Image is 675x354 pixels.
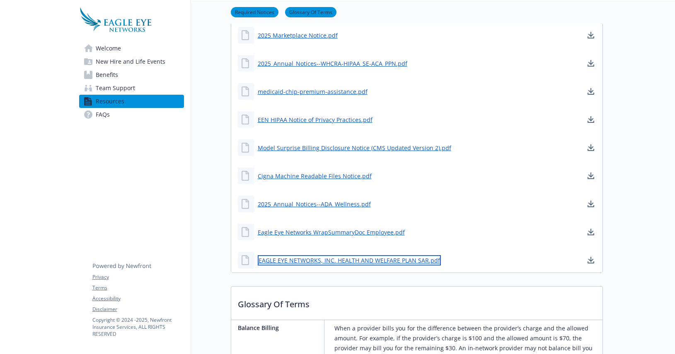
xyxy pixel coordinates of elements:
a: Privacy [92,273,184,281]
a: 2025_Annual_Notices--WHCRA-HIPAA_SE-ACA_PPN.pdf [258,59,407,68]
a: Disclaimer [92,306,184,313]
a: download document [586,199,596,209]
a: Benefits [79,68,184,81]
p: Glossary Of Terms [231,287,602,317]
a: download document [586,227,596,237]
a: 2025 Marketplace Notice.pdf [258,31,338,40]
a: download document [586,58,596,68]
a: FAQs [79,108,184,121]
a: Accessibility [92,295,184,302]
a: EEN HIPAA Notice of Privacy Practices.pdf [258,115,373,124]
a: Required Notices [231,8,278,16]
a: Welcome [79,42,184,55]
a: Resources [79,95,184,108]
a: New Hire and Life Events [79,55,184,68]
a: Eagle Eye Networks WrapSummaryDoc Employee.pdf [258,228,405,237]
a: download document [586,115,596,124]
a: medicaid-chip-premium-assistance.pdf [258,87,368,96]
a: 2025_Annual_Notices--ADA_Wellness.pdf [258,200,371,208]
a: download document [586,255,596,265]
a: download document [586,30,596,40]
a: Team Support [79,81,184,95]
a: EAGLE EYE NETWORKS, INC. HEALTH AND WELFARE PLAN SAR.pdf [258,255,441,265]
a: Model Surprise Billing Disclosure Notice (CMS Updated Version 2).pdf [258,144,451,152]
a: Glossary Of Terms [285,8,336,16]
span: Welcome [96,42,121,55]
p: Balance Billing [238,323,321,332]
span: FAQs [96,108,110,121]
a: download document [586,143,596,153]
a: Cigna Machine Readable Files Notice.pdf [258,172,372,180]
span: Team Support [96,81,135,95]
span: Benefits [96,68,118,81]
a: download document [586,86,596,96]
a: download document [586,171,596,181]
span: Resources [96,95,124,108]
a: Terms [92,284,184,292]
p: Copyright © 2024 - 2025 , Newfront Insurance Services, ALL RIGHTS RESERVED [92,316,184,337]
span: New Hire and Life Events [96,55,165,68]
